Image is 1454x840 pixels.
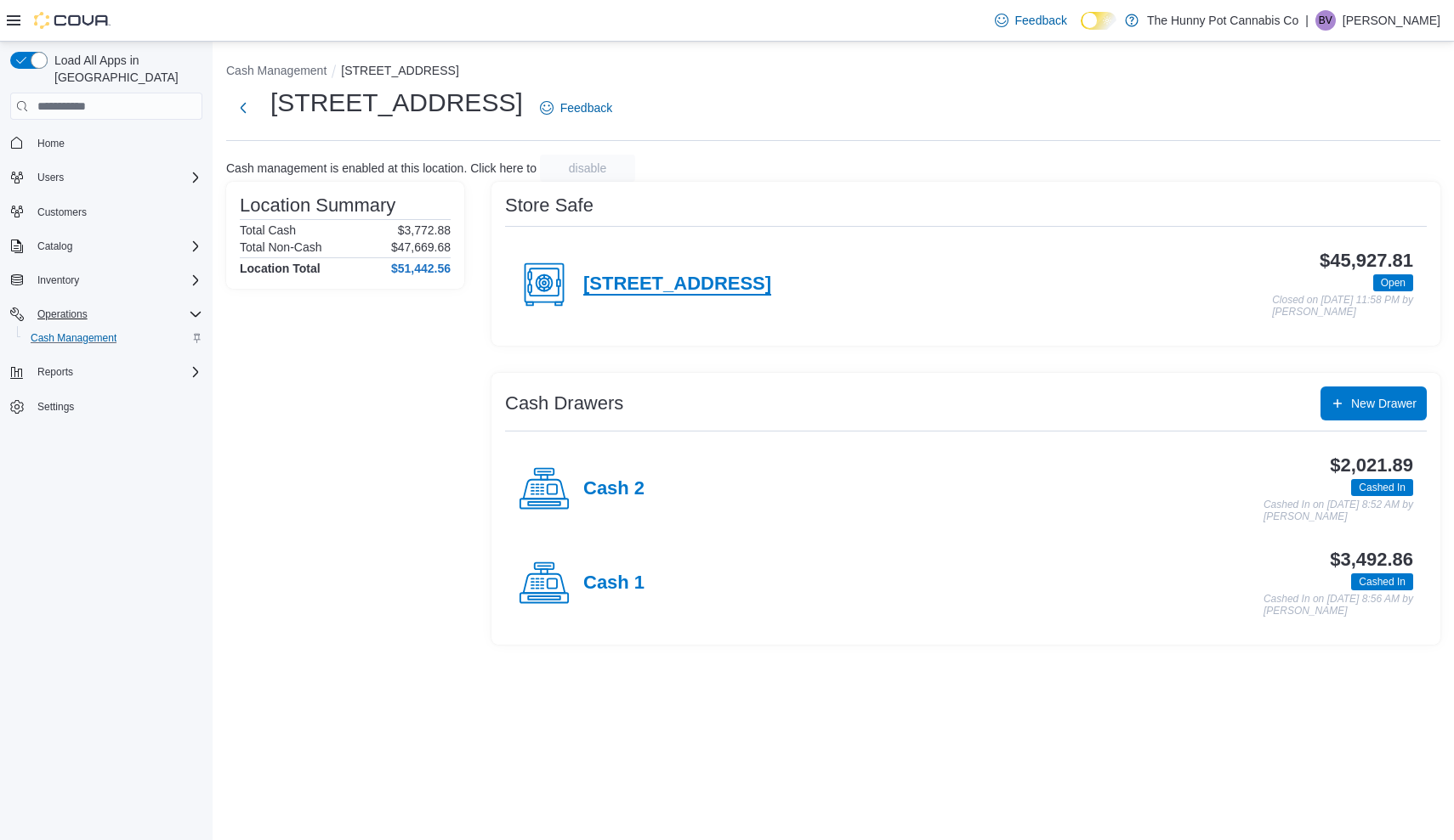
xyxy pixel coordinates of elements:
[10,123,202,463] nav: Complex example
[1264,594,1413,617] p: Cashed In on [DATE] 8:56 AM by [PERSON_NAME]
[505,195,594,216] h3: Store Safe
[1015,12,1067,29] span: Feedback
[3,200,209,224] button: Customers
[1272,295,1413,318] p: Closed on [DATE] 11:58 PM by [PERSON_NAME]
[37,206,87,219] span: Customers
[988,3,1074,37] a: Feedback
[31,201,202,223] span: Customers
[31,167,71,188] button: Users
[1330,550,1413,570] h3: $3,492.86
[37,307,88,321] span: Operations
[1319,10,1332,31] span: BV
[31,270,86,290] button: Inventory
[1343,10,1440,31] p: [PERSON_NAME]
[24,328,202,348] span: Cash Management
[270,86,523,120] h1: [STREET_ADDRESS]
[1351,479,1413,496] span: Cashed In
[1315,10,1336,31] div: Billy Van Dam
[37,240,72,253] span: Catalog
[37,365,73,379] span: Reports
[37,137,65,150] span: Home
[398,223,451,237] p: $3,772.88
[34,12,111,29] img: Cova
[1330,455,1413,476] h3: $2,021.89
[3,394,209,419] button: Settings
[391,262,451,275] h4: $51,442.56
[1359,480,1406,495] span: Cashed In
[48,52,202,86] span: Load All Apps in [GEOGRAPHIC_DATA]
[240,195,395,216] h3: Location Summary
[240,223,296,237] h6: Total Cash
[37,273,79,287] span: Inventory
[31,202,94,223] a: Customers
[31,236,79,257] button: Catalog
[226,91,260,125] button: Next
[31,397,81,417] a: Settings
[1305,10,1309,31] p: |
[226,161,537,175] p: Cash management is enabled at this location. Click here to
[31,133,71,154] a: Home
[31,362,80,382] button: Reports
[3,166,209,189] button: Users
[560,99,612,116] span: Feedback
[240,262,321,275] h4: Location Total
[1321,386,1427,420] button: New Drawer
[1373,274,1413,291] span: Open
[3,130,209,155] button: Home
[540,155,635,182] button: disable
[31,167,202,188] span: Users
[1381,275,1406,290] span: Open
[226,64,327,77] button: Cash Management
[533,91,619,125] a: Feedback
[31,304,94,324] button: Operations
[31,331,116,345] span: Cash Management
[37,400,74,414] span: Settings
[1147,10,1298,31] p: The Hunny Pot Cannabis Co
[31,132,202,153] span: Home
[391,240,451,254] p: $47,669.68
[341,64,458,77] button: [STREET_ADDRESS]
[31,270,202,290] span: Inventory
[226,62,1440,82] nav: An example of EuiBreadcrumbs
[3,360,209,384] button: Reports
[17,326,209,350] button: Cash Management
[3,234,209,258] button: Catalog
[1351,573,1413,590] span: Cashed In
[1359,574,1406,589] span: Cashed In
[240,240,322,254] h6: Total Non-Cash
[3,268,209,292] button: Inventory
[1081,30,1082,31] span: Dark Mode
[583,273,771,296] h4: [STREET_ADDRESS]
[583,478,645,500] h4: Cash 2
[583,572,645,595] h4: Cash 1
[31,304,202,324] span: Operations
[1320,251,1413,271] h3: $45,927.81
[1351,395,1417,412] span: New Drawer
[31,362,202,382] span: Reports
[3,302,209,326] button: Operations
[1081,12,1116,30] input: Dark Mode
[1264,499,1413,522] p: Cashed In on [DATE] 8:52 AM by [PERSON_NAME]
[569,160,606,177] span: disable
[31,396,202,417] span: Settings
[24,328,123,348] a: Cash Management
[31,236,202,257] span: Catalog
[37,171,64,184] span: Users
[505,393,623,414] h3: Cash Drawers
